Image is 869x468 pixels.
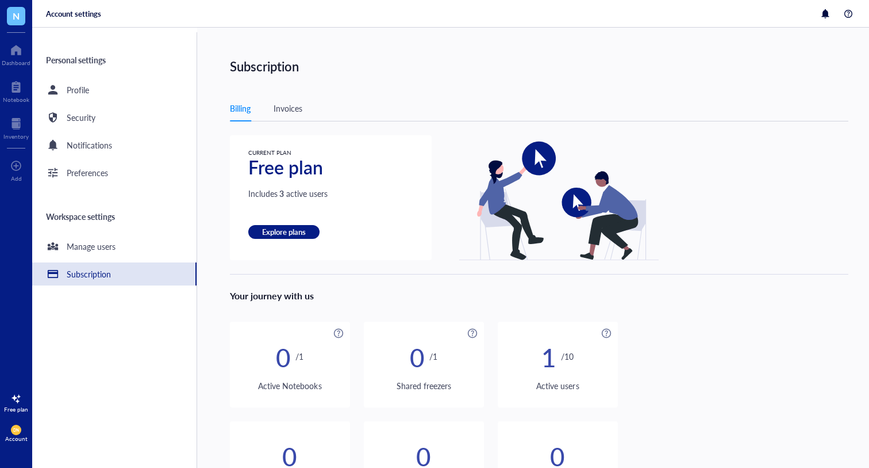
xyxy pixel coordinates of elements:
span: DN [13,428,20,432]
span: Explore plans [262,227,306,237]
div: Subscription [230,55,867,77]
a: Notifications [32,134,197,157]
div: Active users [498,379,618,392]
div: Free plan [4,406,28,413]
div: Your journey with us [230,274,848,303]
div: 1 [541,351,556,363]
a: Profile [32,78,197,101]
div: Inventory [3,133,29,140]
img: upgrade-illus-white-XrKN6sB1.png [459,135,659,260]
div: Dashboard [2,59,30,66]
div: Personal settings [32,46,197,74]
a: Security [32,106,197,129]
div: 0 [282,450,297,462]
span: 3 [278,187,284,200]
div: Profile [67,83,89,96]
button: Explore plans [248,225,320,239]
div: Account [5,435,28,442]
a: Dashboard [2,41,30,66]
div: Includes active users [248,187,328,200]
div: Billing [230,102,251,115]
div: / 1 [429,349,437,363]
div: Notebook [3,96,29,103]
div: CURRENT PLAN [248,149,328,156]
div: Subscription [67,268,111,280]
div: 0 [276,351,291,363]
div: Account settings [46,9,101,19]
div: / 10 [561,349,574,363]
div: Add [11,175,22,182]
div: Invoices [274,102,302,115]
div: Workspace settings [32,203,197,230]
a: Notebook [3,78,29,103]
div: Manage users [67,240,116,253]
div: Notifications [67,139,112,151]
a: Manage users [32,235,197,258]
a: Explore plans [248,225,328,239]
div: Security [67,111,95,124]
div: 0 [416,450,431,462]
span: N [13,9,20,23]
div: / 1 [295,349,303,363]
a: Inventory [3,115,29,140]
div: Shared freezers [364,379,484,392]
a: Preferences [32,161,197,184]
a: Subscription [32,262,197,286]
div: Free plan [248,161,328,173]
div: 0 [410,351,425,363]
div: Active Notebooks [230,379,350,392]
div: 0 [550,450,565,462]
div: Preferences [67,166,108,179]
